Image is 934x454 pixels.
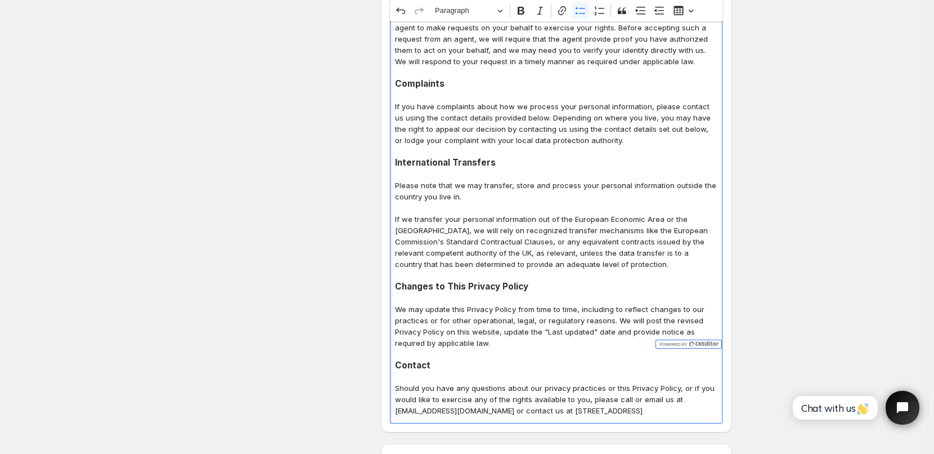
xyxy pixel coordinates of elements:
span: Powered by [658,342,687,347]
p: We may update this Privacy Policy from time to time, including to reflect changes to our practice... [395,304,717,349]
p: If you have complaints about how we process your personal information, please contact us using th... [395,101,717,146]
h3: Contact [395,360,717,371]
h3: Complaints [395,78,717,90]
p: If we transfer your personal information out of the European Economic Area or the [GEOGRAPHIC_DAT... [395,213,717,270]
p: Please note that we may transfer, store and process your personal information outside the country... [395,180,717,202]
iframe: Tidio Chat [780,381,929,434]
span: Paragraph [435,4,493,17]
p: Should you have any questions about our privacy practices or this Privacy Policy, or if you would... [395,382,717,416]
button: Paragraph, Heading [430,2,508,20]
h3: Changes to This Privacy Policy [395,281,717,292]
h3: International Transfers [395,157,717,168]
